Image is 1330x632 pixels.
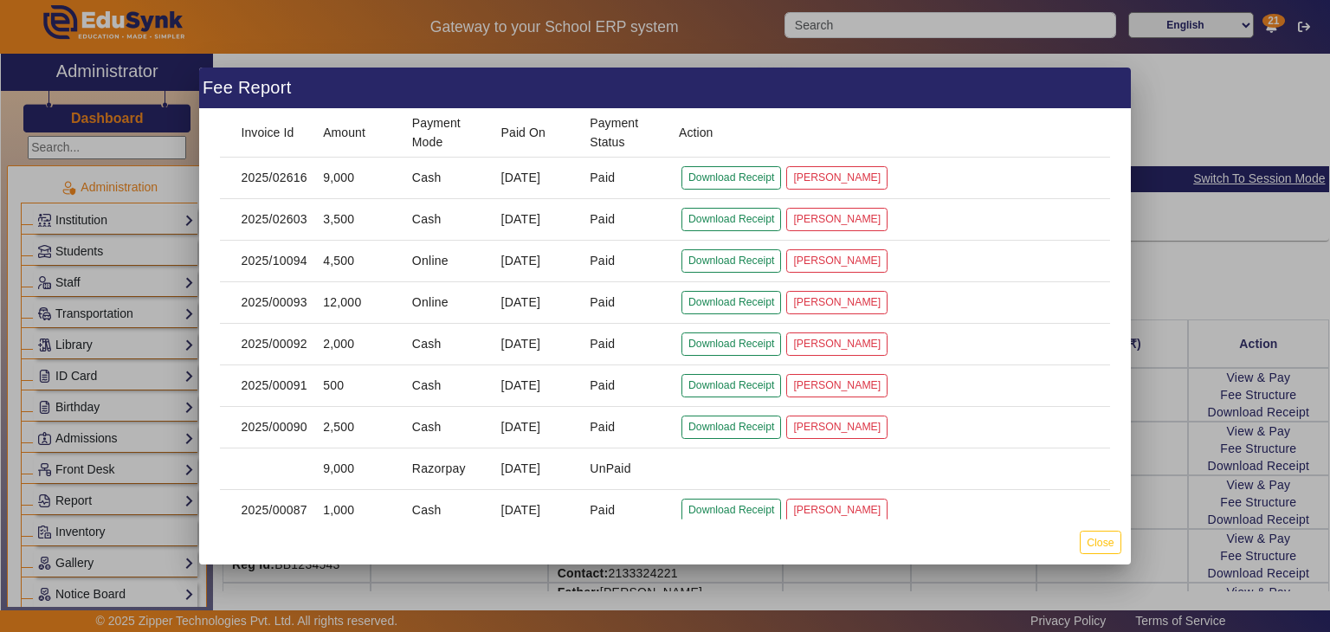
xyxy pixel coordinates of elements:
[398,324,487,365] mat-cell: Cash
[786,332,888,356] button: [PERSON_NAME]
[487,448,577,490] mat-cell: [DATE]
[487,241,577,282] mat-cell: [DATE]
[309,490,398,532] mat-cell: 1,000
[309,109,398,158] mat-header-cell: Amount
[487,324,577,365] mat-cell: [DATE]
[487,158,577,199] mat-cell: [DATE]
[576,109,665,158] mat-header-cell: Payment Status
[681,374,781,397] button: Download Receipt
[220,109,309,158] mat-header-cell: Invoice Id
[398,199,487,241] mat-cell: Cash
[309,282,398,324] mat-cell: 12,000
[398,241,487,282] mat-cell: Online
[576,448,665,490] mat-cell: UnPaid
[309,448,398,490] mat-cell: 9,000
[681,166,781,190] button: Download Receipt
[309,407,398,448] mat-cell: 2,500
[220,324,309,365] mat-cell: 2025/00092
[786,166,888,190] button: [PERSON_NAME]
[786,374,888,397] button: [PERSON_NAME]
[681,208,781,231] button: Download Receipt
[309,158,398,199] mat-cell: 9,000
[681,291,781,314] button: Download Receipt
[398,448,487,490] mat-cell: Razorpay
[487,282,577,324] mat-cell: [DATE]
[576,158,665,199] mat-cell: Paid
[786,291,888,314] button: [PERSON_NAME]
[576,365,665,407] mat-cell: Paid
[681,416,781,439] button: Download Receipt
[576,241,665,282] mat-cell: Paid
[309,365,398,407] mat-cell: 500
[220,199,309,241] mat-cell: 2025/02603
[487,109,577,158] mat-header-cell: Paid On
[220,407,309,448] mat-cell: 2025/00090
[398,158,487,199] mat-cell: Cash
[786,499,888,522] button: [PERSON_NAME]
[576,199,665,241] mat-cell: Paid
[786,208,888,231] button: [PERSON_NAME]
[487,407,577,448] mat-cell: [DATE]
[199,68,1130,108] div: Fee Report
[220,490,309,532] mat-cell: 2025/00087
[576,324,665,365] mat-cell: Paid
[309,241,398,282] mat-cell: 4,500
[220,365,309,407] mat-cell: 2025/00091
[398,282,487,324] mat-cell: Online
[681,249,781,273] button: Download Receipt
[398,109,487,158] mat-header-cell: Payment Mode
[309,324,398,365] mat-cell: 2,000
[220,158,309,199] mat-cell: 2025/02616
[665,109,1110,158] mat-header-cell: Action
[576,407,665,448] mat-cell: Paid
[220,282,309,324] mat-cell: 2025/00093
[487,365,577,407] mat-cell: [DATE]
[786,249,888,273] button: [PERSON_NAME]
[309,199,398,241] mat-cell: 3,500
[576,490,665,532] mat-cell: Paid
[576,282,665,324] mat-cell: Paid
[681,499,781,522] button: Download Receipt
[220,241,309,282] mat-cell: 2025/10094
[786,416,888,439] button: [PERSON_NAME]
[487,490,577,532] mat-cell: [DATE]
[398,407,487,448] mat-cell: Cash
[1080,531,1120,554] button: Close
[398,365,487,407] mat-cell: Cash
[398,490,487,532] mat-cell: Cash
[681,332,781,356] button: Download Receipt
[487,199,577,241] mat-cell: [DATE]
